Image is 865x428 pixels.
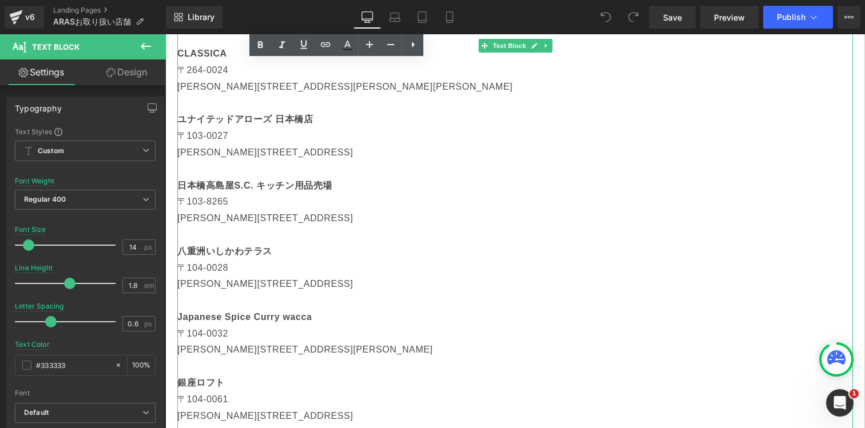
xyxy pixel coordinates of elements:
span: ARASお取り扱い店舗 [53,17,131,26]
p: 〒103-0027 [12,94,688,110]
a: チャット [76,313,148,341]
div: v6 [23,10,37,25]
span: 1 [850,389,859,398]
div: Text Color [15,341,50,349]
div: Typography [15,97,62,113]
b: Regular 400 [24,195,66,203]
span: Library [188,12,215,22]
span: ホーム [29,330,50,339]
button: Undo [594,6,617,29]
a: Desktop [354,6,381,29]
span: Save [663,11,682,23]
a: Expand / Collapse [375,5,387,18]
p: 〒104-0028 [12,226,688,242]
a: Laptop [381,6,408,29]
a: 設定 [148,313,220,341]
a: v6 [5,6,44,29]
iframe: Intercom live chat [826,389,854,417]
p: [PERSON_NAME][STREET_ADDRESS] [12,242,688,258]
p: 〒104-0061 [12,357,688,374]
span: 設定 [177,330,191,339]
strong: ユナイテッドアローズ 日本橋店 [12,80,148,90]
div: Line Height [15,264,53,272]
p: [PERSON_NAME][STREET_ADDRESS] [12,374,688,390]
strong: CLASSICA [12,14,62,24]
span: px [144,243,154,251]
div: Letter Spacing [15,302,64,310]
span: em [144,282,154,289]
input: Color [36,359,109,371]
div: Font Weight [15,177,54,185]
div: Font Size [15,226,46,234]
div: % [128,355,155,375]
p: [PERSON_NAME][STREET_ADDRESS][PERSON_NAME] [12,307,688,324]
div: Text Styles [15,127,156,136]
strong: 日本橋高島屋S.C. キッチン用品売場 [12,146,167,156]
span: チャット [98,330,125,339]
i: Default [24,408,49,418]
span: Text Block [325,5,363,18]
a: Mobile [436,6,463,29]
a: New Library [166,6,223,29]
strong: Japanese Spice Curry wacca [12,278,146,287]
a: Landing Pages [53,6,166,15]
button: More [838,6,860,29]
strong: 八重洲いしかわテラス [12,212,107,222]
a: Preview [700,6,759,29]
a: Design [85,59,168,85]
b: Custom [38,146,64,156]
a: ホーム [3,313,76,341]
a: Tablet [408,6,436,29]
p: 〒103-8265 [12,159,688,176]
strong: 銀座ロフト [12,343,59,353]
p: 〒264-0024 [12,28,688,45]
button: Publish [763,6,833,29]
span: Preview [714,11,745,23]
span: Text Block [32,42,80,51]
span: Publish [777,13,806,22]
p: [PERSON_NAME][STREET_ADDRESS][PERSON_NAME][PERSON_NAME] [12,45,688,61]
button: Redo [622,6,645,29]
p: 〒104-0032 [12,291,688,308]
span: px [144,320,154,327]
div: Font [15,389,156,397]
p: [PERSON_NAME][STREET_ADDRESS] [12,110,688,127]
p: [PERSON_NAME][STREET_ADDRESS] [12,176,688,193]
